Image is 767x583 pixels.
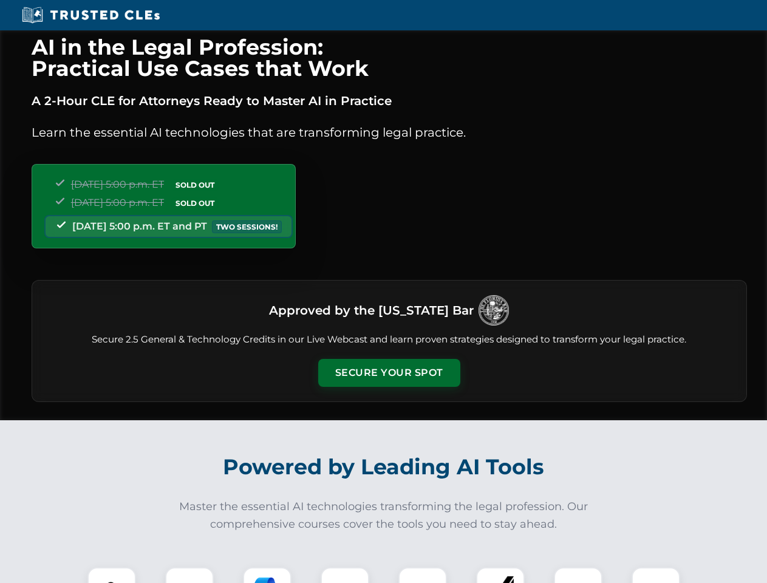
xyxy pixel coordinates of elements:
span: [DATE] 5:00 p.m. ET [71,179,164,190]
span: SOLD OUT [171,197,219,210]
img: Trusted CLEs [18,6,163,24]
h1: AI in the Legal Profession: Practical Use Cases that Work [32,36,747,79]
span: [DATE] 5:00 p.m. ET [71,197,164,208]
img: Logo [479,295,509,326]
p: Secure 2.5 General & Technology Credits in our Live Webcast and learn proven strategies designed ... [47,333,732,347]
p: Learn the essential AI technologies that are transforming legal practice. [32,123,747,142]
span: SOLD OUT [171,179,219,191]
p: A 2-Hour CLE for Attorneys Ready to Master AI in Practice [32,91,747,111]
h3: Approved by the [US_STATE] Bar [269,299,474,321]
h2: Powered by Leading AI Tools [47,446,720,488]
p: Master the essential AI technologies transforming the legal profession. Our comprehensive courses... [171,498,596,533]
button: Secure Your Spot [318,359,460,387]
